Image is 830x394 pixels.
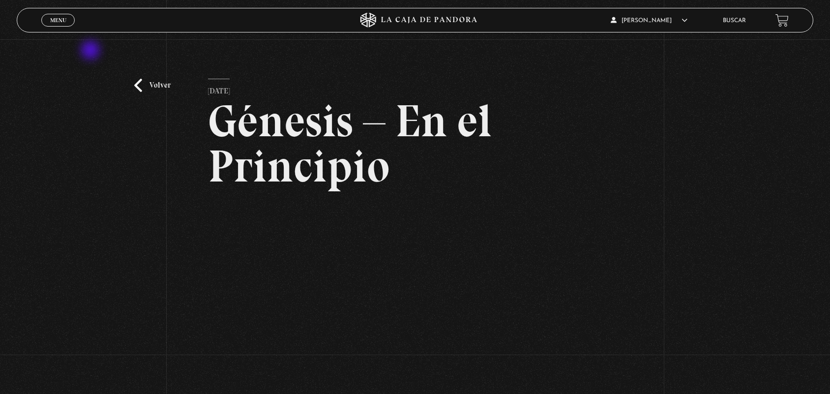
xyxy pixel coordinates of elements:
span: Menu [50,17,66,23]
a: Buscar [723,18,746,24]
a: View your shopping cart [775,14,789,27]
a: Volver [134,79,171,92]
span: Cerrar [47,26,70,32]
p: [DATE] [208,79,230,98]
span: [PERSON_NAME] [611,18,687,24]
h2: Génesis – En el Principio [208,98,622,189]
